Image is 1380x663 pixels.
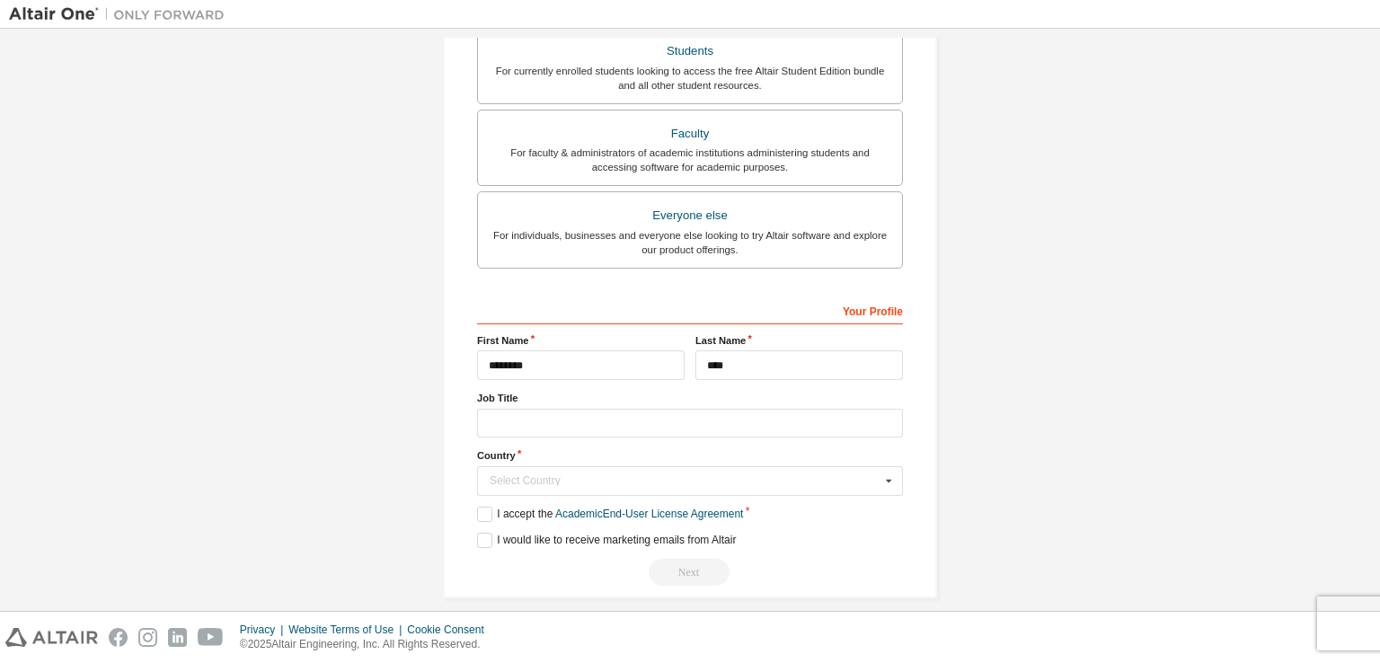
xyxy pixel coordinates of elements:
div: For currently enrolled students looking to access the free Altair Student Edition bundle and all ... [489,64,891,93]
div: Website Terms of Use [288,623,407,637]
div: Read and acccept EULA to continue [477,559,903,586]
img: altair_logo.svg [5,628,98,647]
p: © 2025 Altair Engineering, Inc. All Rights Reserved. [240,637,495,652]
div: Faculty [489,121,891,146]
div: For faculty & administrators of academic institutions administering students and accessing softwa... [489,146,891,174]
img: facebook.svg [109,628,128,647]
a: Academic End-User License Agreement [555,508,743,520]
label: I would like to receive marketing emails from Altair [477,533,736,548]
label: Last Name [695,333,903,348]
div: For individuals, businesses and everyone else looking to try Altair software and explore our prod... [489,228,891,257]
img: instagram.svg [138,628,157,647]
div: Students [489,39,891,64]
img: Altair One [9,5,234,23]
div: Select Country [490,475,880,486]
img: youtube.svg [198,628,224,647]
div: Privacy [240,623,288,637]
img: linkedin.svg [168,628,187,647]
label: First Name [477,333,685,348]
div: Your Profile [477,296,903,324]
label: Job Title [477,391,903,405]
div: Cookie Consent [407,623,494,637]
label: I accept the [477,507,743,522]
label: Country [477,448,903,463]
div: Everyone else [489,203,891,228]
